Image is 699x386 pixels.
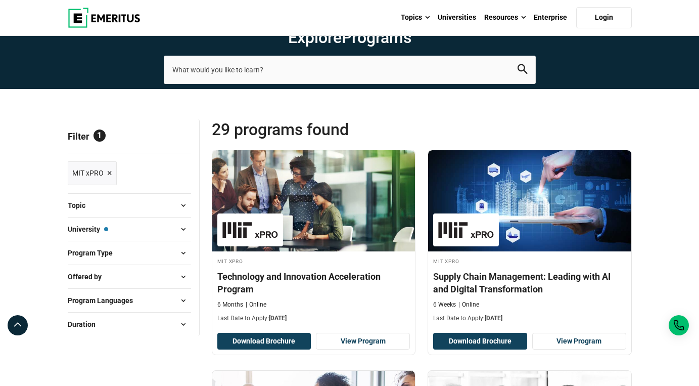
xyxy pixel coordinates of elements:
[212,119,422,140] span: 29 Programs found
[68,247,121,259] span: Program Type
[428,150,631,251] img: Supply Chain Management: Leading with AI and Digital Transformation | Online Supply Chain and Ope...
[217,301,243,309] p: 6 Months
[68,245,191,261] button: Program Type
[438,219,494,241] img: MIT xPRO
[222,219,278,241] img: MIT xPRO
[160,131,191,144] a: Reset all
[68,319,104,330] span: Duration
[68,161,117,185] a: MIT xPRO ×
[428,150,631,328] a: Supply Chain and Operations Course by MIT xPRO - September 11, 2025 MIT xPRO MIT xPRO Supply Chai...
[532,333,626,350] a: View Program
[72,167,104,179] span: MIT xPRO
[342,28,411,47] span: Programs
[433,301,456,309] p: 6 Weeks
[94,130,106,142] span: 1
[458,301,479,309] p: Online
[433,314,626,323] p: Last Date to Apply:
[68,200,94,211] span: Topic
[107,166,112,181] span: ×
[68,224,108,235] span: University
[576,7,632,28] a: Login
[68,317,191,332] button: Duration
[164,27,536,48] h1: Explore
[217,256,410,265] h4: MIT xPRO
[518,64,528,75] button: search
[217,314,410,323] p: Last Date to Apply:
[212,150,415,251] img: Technology and Innovation Acceleration Program | Online Technology Course
[164,56,536,84] input: search-page
[68,295,141,306] span: Program Languages
[68,293,191,308] button: Program Languages
[68,269,191,284] button: Offered by
[217,270,410,295] h4: Technology and Innovation Acceleration Program
[433,256,626,265] h4: MIT xPRO
[217,333,311,350] button: Download Brochure
[433,333,527,350] button: Download Brochure
[68,198,191,213] button: Topic
[518,66,528,76] a: search
[68,119,191,153] p: Filter
[246,301,266,309] p: Online
[68,271,110,282] span: Offered by
[212,150,415,328] a: Technology Course by MIT xPRO - September 11, 2025 MIT xPRO MIT xPRO Technology and Innovation Ac...
[68,222,191,237] button: University
[485,315,502,322] span: [DATE]
[269,315,287,322] span: [DATE]
[316,333,410,350] a: View Program
[433,270,626,295] h4: Supply Chain Management: Leading with AI and Digital Transformation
